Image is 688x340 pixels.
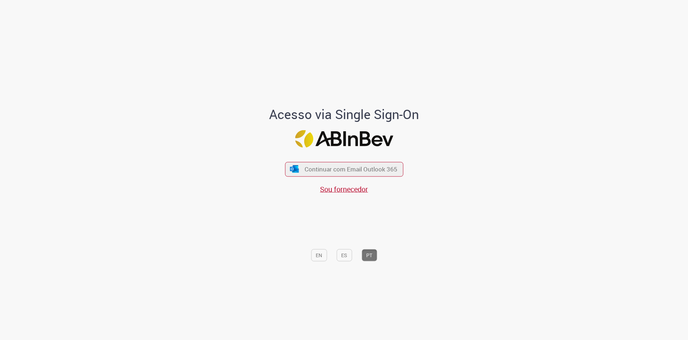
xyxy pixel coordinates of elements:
button: EN [311,249,327,261]
button: PT [362,249,377,261]
img: ícone Azure/Microsoft 360 [290,165,300,173]
h1: Acesso via Single Sign-On [245,107,444,122]
a: Sou fornecedor [320,184,368,194]
span: Continuar com Email Outlook 365 [305,165,397,173]
img: Logo ABInBev [295,130,393,147]
button: ES [336,249,352,261]
button: ícone Azure/Microsoft 360 Continuar com Email Outlook 365 [285,162,403,176]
